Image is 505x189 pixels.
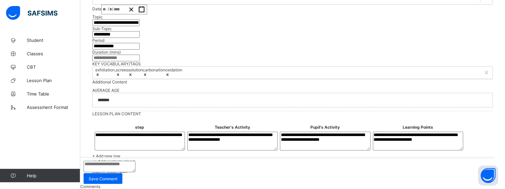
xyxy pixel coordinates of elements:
[279,124,371,130] th: Pupil's Activity
[92,84,119,96] span: AVERAGE AGE
[92,153,120,159] span: + Add new row
[478,166,498,186] button: Open asap
[92,6,101,11] span: Date
[128,67,143,72] div: solution
[6,6,58,20] img: safsims
[27,173,80,178] span: Help
[27,78,80,83] span: Lesson Plan
[92,38,104,43] label: Period
[143,67,165,72] div: carbonation
[92,61,141,66] span: KEY VOCABULARY/TAGS
[94,124,186,130] th: step
[92,111,141,116] span: LESSON PLAN CONTENT
[92,26,112,31] label: Sub-Topic
[27,105,80,110] span: Assessment Format
[92,50,121,55] label: Duration (mins)
[27,38,80,43] span: Student
[108,6,109,12] span: /
[27,64,80,70] span: CBT
[95,67,116,72] div: exfoliation,
[116,67,128,72] div: screes
[372,124,464,130] th: Learning Points
[92,79,127,84] span: Additional Content
[186,124,278,130] th: Teacher's Activity
[27,51,80,56] span: Classes
[27,91,80,97] span: Time Table
[112,6,113,12] span: /
[165,67,182,72] div: oxidation
[92,14,103,19] label: Topic
[89,176,117,181] span: Save Comment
